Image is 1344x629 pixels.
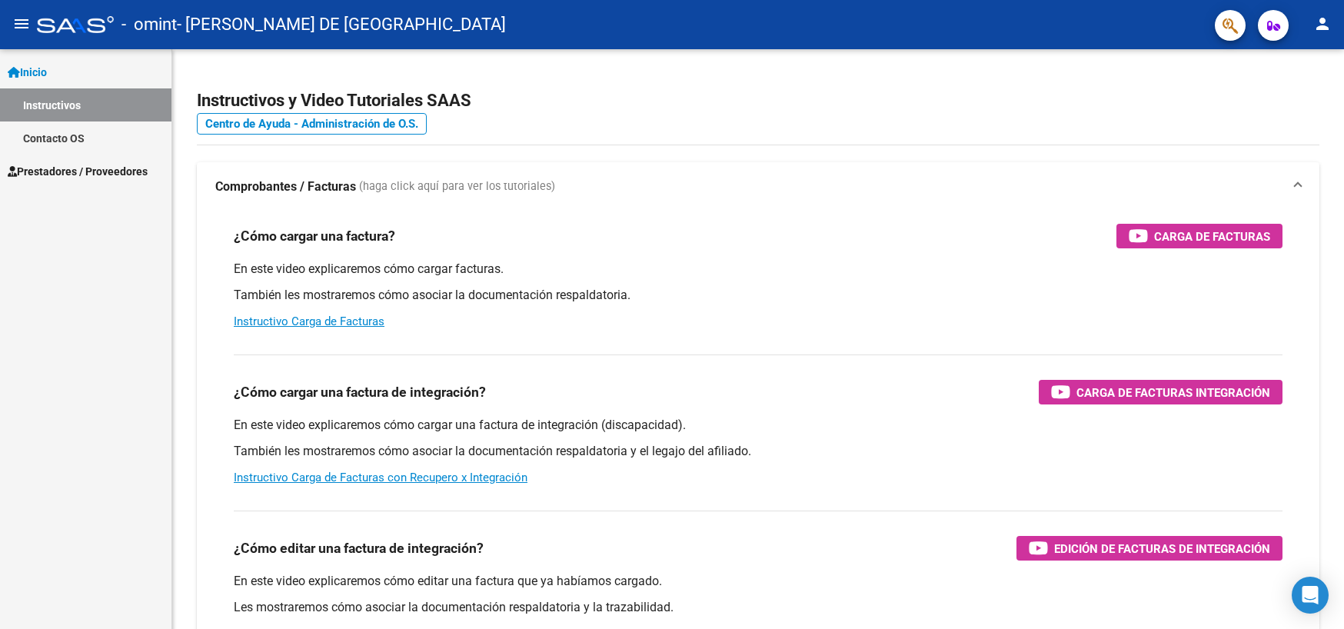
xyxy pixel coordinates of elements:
mat-icon: person [1313,15,1332,33]
button: Carga de Facturas [1116,224,1282,248]
p: En este video explicaremos cómo cargar facturas. [234,261,1282,278]
span: - [PERSON_NAME] DE [GEOGRAPHIC_DATA] [177,8,506,42]
h3: ¿Cómo cargar una factura? [234,225,395,247]
span: Carga de Facturas [1154,227,1270,246]
button: Carga de Facturas Integración [1039,380,1282,404]
div: Open Intercom Messenger [1292,577,1329,614]
a: Centro de Ayuda - Administración de O.S. [197,113,427,135]
mat-expansion-panel-header: Comprobantes / Facturas (haga click aquí para ver los tutoriales) [197,162,1319,211]
h3: ¿Cómo editar una factura de integración? [234,537,484,559]
a: Instructivo Carga de Facturas con Recupero x Integración [234,471,527,484]
button: Edición de Facturas de integración [1016,536,1282,561]
span: Prestadores / Proveedores [8,163,148,180]
p: También les mostraremos cómo asociar la documentación respaldatoria. [234,287,1282,304]
span: Carga de Facturas Integración [1076,383,1270,402]
span: Inicio [8,64,47,81]
strong: Comprobantes / Facturas [215,178,356,195]
h3: ¿Cómo cargar una factura de integración? [234,381,486,403]
mat-icon: menu [12,15,31,33]
h2: Instructivos y Video Tutoriales SAAS [197,86,1319,115]
span: (haga click aquí para ver los tutoriales) [359,178,555,195]
p: También les mostraremos cómo asociar la documentación respaldatoria y el legajo del afiliado. [234,443,1282,460]
span: Edición de Facturas de integración [1054,539,1270,558]
p: En este video explicaremos cómo cargar una factura de integración (discapacidad). [234,417,1282,434]
p: En este video explicaremos cómo editar una factura que ya habíamos cargado. [234,573,1282,590]
p: Les mostraremos cómo asociar la documentación respaldatoria y la trazabilidad. [234,599,1282,616]
a: Instructivo Carga de Facturas [234,314,384,328]
span: - omint [121,8,177,42]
